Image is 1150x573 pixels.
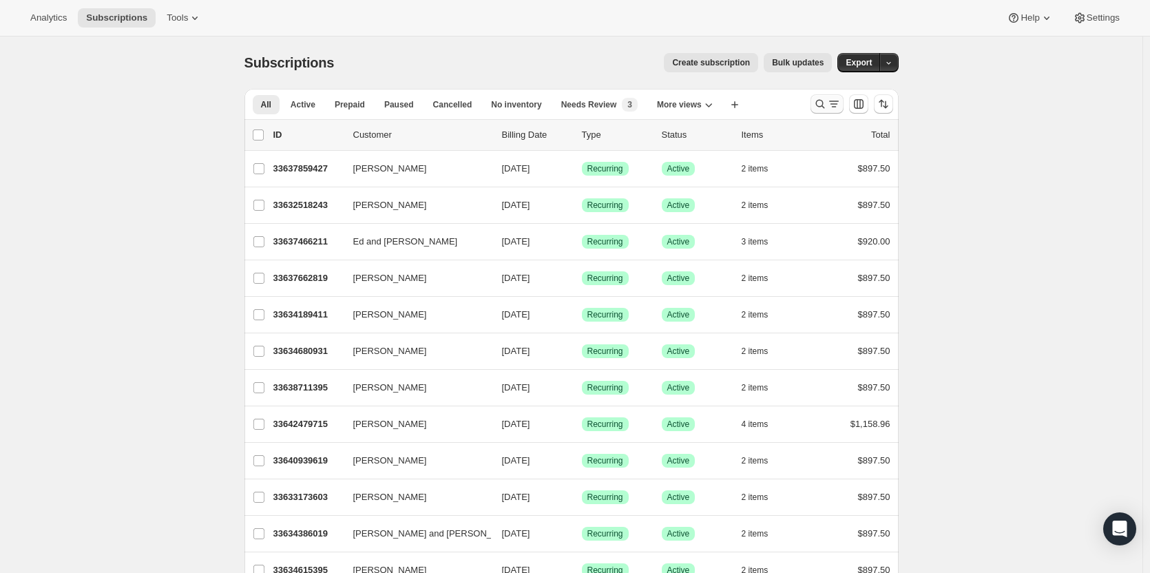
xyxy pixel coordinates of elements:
[502,236,530,247] span: [DATE]
[502,309,530,320] span: [DATE]
[353,271,427,285] span: [PERSON_NAME]
[353,162,427,176] span: [PERSON_NAME]
[742,342,784,361] button: 2 items
[261,99,271,110] span: All
[433,99,472,110] span: Cancelled
[667,419,690,430] span: Active
[587,528,623,539] span: Recurring
[742,415,784,434] button: 4 items
[345,267,483,289] button: [PERSON_NAME]
[273,271,342,285] p: 33637662819
[86,12,147,23] span: Subscriptions
[582,128,651,142] div: Type
[291,99,315,110] span: Active
[858,382,890,393] span: $897.50
[353,235,458,249] span: Ed and [PERSON_NAME]
[858,273,890,283] span: $897.50
[273,527,342,541] p: 33634386019
[353,381,427,395] span: [PERSON_NAME]
[1065,8,1128,28] button: Settings
[667,273,690,284] span: Active
[345,231,483,253] button: Ed and [PERSON_NAME]
[649,95,721,114] button: More views
[353,128,491,142] p: Customer
[273,196,890,215] div: 33632518243[PERSON_NAME][DATE]SuccessRecurringSuccessActive2 items$897.50
[742,524,784,543] button: 2 items
[742,196,784,215] button: 2 items
[742,378,784,397] button: 2 items
[273,128,890,142] div: IDCustomerBilling DateTypeStatusItemsTotal
[491,99,541,110] span: No inventory
[587,492,623,503] span: Recurring
[273,417,342,431] p: 33642479715
[561,99,617,110] span: Needs Review
[273,488,890,507] div: 33633173603[PERSON_NAME][DATE]SuccessRecurringSuccessActive2 items$897.50
[502,492,530,502] span: [DATE]
[667,455,690,466] span: Active
[22,8,75,28] button: Analytics
[502,382,530,393] span: [DATE]
[742,492,769,503] span: 2 items
[273,128,342,142] p: ID
[345,486,483,508] button: [PERSON_NAME]
[587,236,623,247] span: Recurring
[502,419,530,429] span: [DATE]
[742,236,769,247] span: 3 items
[858,346,890,356] span: $897.50
[1087,12,1120,23] span: Settings
[384,99,414,110] span: Paused
[858,528,890,539] span: $897.50
[811,94,844,114] button: Search and filter results
[353,527,521,541] span: [PERSON_NAME] and [PERSON_NAME]
[667,382,690,393] span: Active
[587,382,623,393] span: Recurring
[672,57,750,68] span: Create subscription
[664,53,758,72] button: Create subscription
[353,454,427,468] span: [PERSON_NAME]
[587,346,623,357] span: Recurring
[858,492,890,502] span: $897.50
[345,377,483,399] button: [PERSON_NAME]
[667,346,690,357] span: Active
[502,200,530,210] span: [DATE]
[742,159,784,178] button: 2 items
[273,232,890,251] div: 33637466211Ed and [PERSON_NAME][DATE]SuccessRecurringSuccessActive3 items$920.00
[273,344,342,358] p: 33634680931
[858,309,890,320] span: $897.50
[858,163,890,174] span: $897.50
[345,158,483,180] button: [PERSON_NAME]
[345,304,483,326] button: [PERSON_NAME]
[587,309,623,320] span: Recurring
[850,419,890,429] span: $1,158.96
[335,99,365,110] span: Prepaid
[587,455,623,466] span: Recurring
[871,128,890,142] p: Total
[1021,12,1039,23] span: Help
[667,309,690,320] span: Active
[273,490,342,504] p: 33633173603
[657,99,702,110] span: More views
[158,8,210,28] button: Tools
[345,450,483,472] button: [PERSON_NAME]
[667,528,690,539] span: Active
[502,528,530,539] span: [DATE]
[273,235,342,249] p: 33637466211
[273,162,342,176] p: 33637859427
[742,200,769,211] span: 2 items
[849,94,868,114] button: Customize table column order and visibility
[273,524,890,543] div: 33634386019[PERSON_NAME] and [PERSON_NAME][DATE]SuccessRecurringSuccessActive2 items$897.50
[345,523,483,545] button: [PERSON_NAME] and [PERSON_NAME]
[353,417,427,431] span: [PERSON_NAME]
[742,128,811,142] div: Items
[273,381,342,395] p: 33638711395
[502,455,530,466] span: [DATE]
[502,273,530,283] span: [DATE]
[353,308,427,322] span: [PERSON_NAME]
[724,95,746,114] button: Create new view
[627,99,632,110] span: 3
[273,342,890,361] div: 33634680931[PERSON_NAME][DATE]SuccessRecurringSuccessActive2 items$897.50
[742,455,769,466] span: 2 items
[353,490,427,504] span: [PERSON_NAME]
[273,415,890,434] div: 33642479715[PERSON_NAME][DATE]SuccessRecurringSuccessActive4 items$1,158.96
[667,492,690,503] span: Active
